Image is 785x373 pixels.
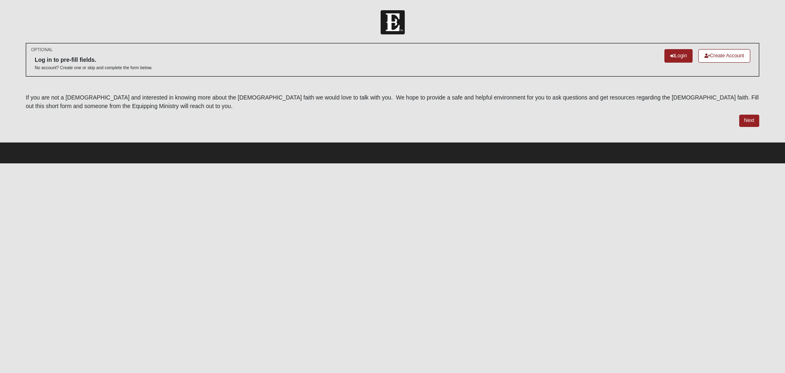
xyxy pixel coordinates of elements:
[35,57,153,63] h6: Log in to pre-fill fields.
[31,47,53,53] small: OPTIONAL
[381,10,405,34] img: Church of Eleven22 Logo
[664,49,693,63] a: Login
[739,115,759,127] a: Next
[698,49,750,63] a: Create Account
[26,93,759,111] p: If you are not a [DEMOGRAPHIC_DATA] and interested in knowing more about the [DEMOGRAPHIC_DATA] f...
[35,65,153,71] p: No account? Create one or skip and complete the form below.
